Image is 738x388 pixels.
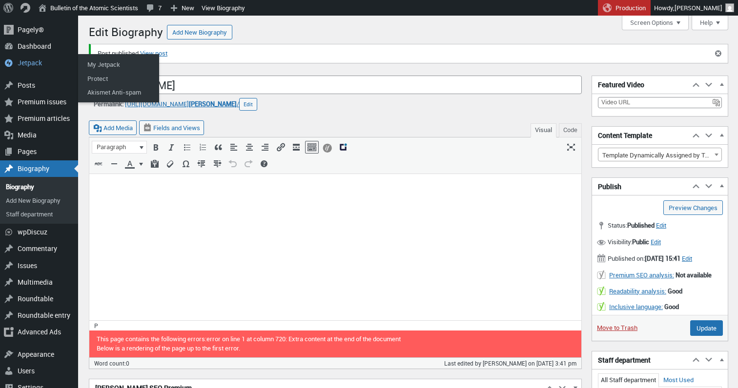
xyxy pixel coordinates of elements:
div: Insert/edit link (⌘K) [274,141,287,154]
div: Bold (⌘B) [149,141,163,154]
a: Premium SEO analysis: [609,271,674,279]
div: Horizontal line [107,157,121,170]
div: Visibility: [592,234,728,251]
a: Add New Biography [167,25,232,39]
div: Status: [592,218,728,234]
a: Most Used [663,375,694,384]
span: Template Dynamically Assigned by Toolset [598,148,722,161]
span: [PERSON_NAME] [189,99,237,108]
span: Fields and Views [153,123,200,132]
h2: Featured Video [592,76,690,94]
div: p [94,322,98,330]
span: Template Dynamically Assigned by Toolset [598,148,721,162]
div: Redo (⌘Y) [242,157,255,170]
span: Paragraph [95,142,137,152]
td: Word count: [89,358,205,369]
span: Edit [682,254,692,263]
a: All Staff department [601,375,656,384]
a: Readability analysis: [609,287,666,295]
div: Text color [123,157,146,170]
span: 0 [126,359,129,367]
div: Insert Read More tag (⌃⌥T) [289,141,303,154]
div: Align center (⌃⌥C) [243,141,256,154]
a: Move to Trash [597,323,637,332]
div: Clear formatting [164,157,177,170]
div: Italic (⌘I) [164,141,178,154]
a: Preview Changes [663,200,723,215]
b: [DATE] 15:41 [645,254,680,263]
span: Last edited by [PERSON_NAME] on [DATE] 3:41 pm [444,359,576,367]
div: Toolbar Toggle (⌃⌥Z) [305,141,319,154]
span: Edit [651,237,661,246]
iframe: Rich Text Area. Press Control-Option-H for help. [89,174,581,320]
button: Edit permalink [239,98,257,111]
strong: Not available [676,271,712,279]
strong: Good [664,302,679,311]
h2: Content Template [592,127,690,144]
div: Undo (⌘Z) [226,157,240,170]
span: Published on: [597,253,682,263]
div: Increase indent [210,157,224,170]
input: Update [690,320,723,336]
button: Add Media [89,120,137,135]
span: Edit [656,221,666,230]
button: Screen Options [622,16,689,30]
div: Blockquote (⌃⌥Q) [211,141,225,154]
div: Distraction-free writing mode (⌃⌥W) [564,141,578,154]
div: Align right (⌃⌥R) [258,141,272,154]
a: Inclusive language: [609,302,663,311]
div: Numbered list (⌃⌥O) [196,141,209,154]
div: Bulleted list (⌃⌥U) [180,141,194,154]
h2: Publish [592,178,690,195]
div: Special character [179,157,193,170]
a: My Jetpack [81,58,159,71]
div: Strikethrough (⌃⌥D) [92,157,105,170]
p: Post published. [97,48,709,59]
div: ‎ [89,98,582,111]
div: Decrease indent [195,157,208,170]
p: This page contains the following errors:error on line 1 at column 720: Extra content at the end o... [89,330,581,357]
a: Akismet Anti-spam [81,85,159,99]
span: [PERSON_NAME] [675,3,722,12]
span: Published [627,221,655,230]
strong: Good [668,287,682,295]
h1: Edit Biography [89,20,163,41]
a: Protect [81,72,159,85]
a: View post [140,49,167,58]
button: Help [692,16,728,30]
div: Add an ad [336,141,350,154]
div: Conditional output [321,141,334,154]
div: Paste as text [148,157,162,170]
a: [URL][DOMAIN_NAME][PERSON_NAME]/ [125,99,239,108]
span: Public [632,237,649,246]
h2: Staff department [592,351,690,369]
div: Keyboard Shortcuts (⌃⌥H) [257,157,271,170]
button: Code [559,123,582,137]
div: Align left (⌃⌥L) [227,141,241,154]
strong: Permalink: [94,99,123,108]
button: Visual [531,123,556,137]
